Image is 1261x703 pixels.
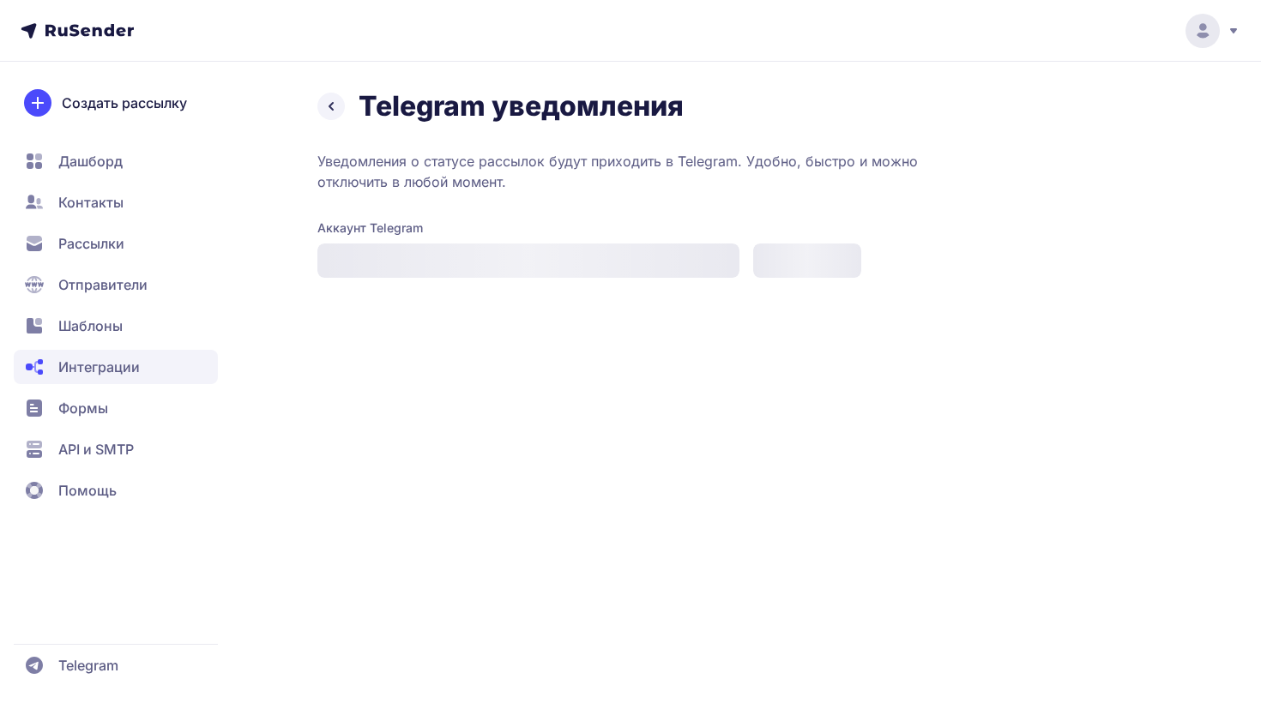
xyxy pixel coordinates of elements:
[58,315,123,336] span: Шаблоны
[317,151,1176,192] p: Уведомления о статусе рассылок будут приходить в Telegram. Удобно, быстро и можно отключить в люб...
[58,480,117,501] span: Помощь
[14,648,218,682] a: Telegram
[58,398,108,418] span: Формы
[58,192,124,213] span: Контакты
[62,93,187,113] span: Создать рассылку
[359,89,684,123] h2: Telegram уведомления
[58,439,134,460] span: API и SMTP
[58,655,118,676] span: Telegram
[58,233,124,254] span: Рассылки
[317,219,1176,237] label: Аккаунт Telegram
[58,151,123,171] span: Дашборд
[58,274,148,295] span: Отправители
[58,357,140,377] span: Интеграции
